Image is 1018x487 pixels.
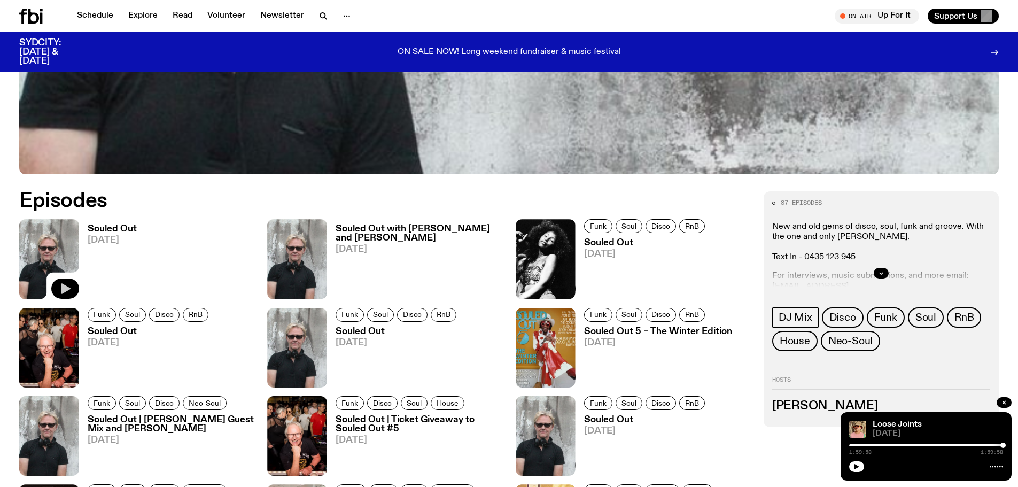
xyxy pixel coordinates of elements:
span: [DATE] [584,427,708,436]
a: Souled Out | [PERSON_NAME] Guest Mix and [PERSON_NAME][DATE] [79,415,254,476]
button: On AirUp For It [835,9,919,24]
span: Soul [915,312,936,323]
span: House [780,335,810,347]
span: Funk [590,311,607,319]
a: Schedule [71,9,120,24]
h3: Souled Out 5 – The Winter Edition [584,327,732,336]
span: Soul [125,311,140,319]
span: Support Us [934,11,977,21]
a: Funk [336,396,364,410]
h3: Souled Out [336,327,460,336]
span: [DATE] [873,430,1003,438]
span: RnB [437,311,450,319]
span: Funk [341,399,358,407]
span: Disco [155,311,174,319]
span: DJ Mix [779,312,812,323]
a: Funk [584,308,612,322]
span: Soul [373,311,388,319]
a: Disco [397,308,428,322]
span: Disco [373,399,392,407]
a: Loose Joints [873,420,922,429]
a: Soul [616,308,642,322]
a: Newsletter [254,9,310,24]
span: Disco [155,399,174,407]
img: Stephen looks directly at the camera, wearing a black tee, black sunglasses and headphones around... [516,396,576,476]
h3: [PERSON_NAME] [772,400,990,412]
span: RnB [685,311,699,319]
h3: Souled Out [88,327,212,336]
img: Stephen looks directly at the camera, wearing a black tee, black sunglasses and headphones around... [19,219,79,299]
span: [DATE] [88,338,212,347]
span: Funk [341,311,358,319]
a: Funk [336,308,364,322]
a: Neo-Soul [821,331,880,351]
span: Soul [621,311,636,319]
a: DJ Mix [772,307,819,328]
a: Read [166,9,199,24]
h3: Souled Out with [PERSON_NAME] and [PERSON_NAME] [336,225,502,243]
a: Funk [584,219,612,233]
span: [DATE] [336,338,460,347]
span: Soul [407,399,422,407]
a: Souled Out[DATE] [576,415,708,476]
a: Souled Out[DATE] [576,238,708,299]
img: Tyson stands in front of a paperbark tree wearing orange sunglasses, a suede bucket hat and a pin... [849,421,866,438]
a: RnB [679,219,705,233]
span: House [437,399,459,407]
a: Disco [646,308,676,322]
a: Funk [867,307,905,328]
a: Disco [367,396,398,410]
span: RnB [685,222,699,230]
span: [DATE] [584,338,732,347]
span: Disco [403,311,422,319]
img: Stephen looks directly at the camera, wearing a black tee, black sunglasses and headphones around... [267,219,327,299]
span: Disco [651,399,670,407]
span: [DATE] [584,250,708,259]
a: RnB [947,307,981,328]
span: Disco [651,222,670,230]
span: Funk [874,312,897,323]
a: Funk [88,396,116,410]
a: Funk [584,396,612,410]
a: Disco [149,308,180,322]
a: House [431,396,464,410]
span: Soul [125,399,140,407]
a: Soul [119,308,146,322]
a: RnB [431,308,456,322]
h2: Hosts [772,377,990,390]
span: Neo-Soul [189,399,221,407]
img: Stephen looks directly at the camera, wearing a black tee, black sunglasses and headphones around... [19,396,79,476]
a: Disco [646,219,676,233]
a: Disco [646,396,676,410]
a: RnB [679,396,705,410]
span: Funk [590,399,607,407]
a: Soul [616,396,642,410]
a: Disco [149,396,180,410]
span: 1:59:58 [981,450,1003,455]
span: RnB [954,312,974,323]
a: Soul [401,396,428,410]
a: Soul [367,308,394,322]
a: Souled Out[DATE] [79,327,212,388]
span: [DATE] [88,436,254,445]
a: Neo-Soul [183,396,227,410]
a: House [772,331,818,351]
a: Souled Out[DATE] [79,225,137,299]
span: 87 episodes [781,200,822,206]
span: 1:59:58 [849,450,872,455]
h3: Souled Out [88,225,137,234]
button: Support Us [928,9,999,24]
span: RnB [189,311,203,319]
span: RnB [685,399,699,407]
h3: Souled Out [584,238,708,248]
a: RnB [679,308,705,322]
p: New and old gems of disco, soul, funk and groove. With the one and only [PERSON_NAME]. Text In - ... [772,222,990,263]
span: Disco [651,311,670,319]
a: RnB [183,308,208,322]
span: Disco [829,312,856,323]
a: Souled Out 5 – The Winter Edition[DATE] [576,327,732,388]
span: Soul [621,399,636,407]
span: [DATE] [336,436,502,445]
img: Stephen looks directly at the camera, wearing a black tee, black sunglasses and headphones around... [267,308,327,388]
